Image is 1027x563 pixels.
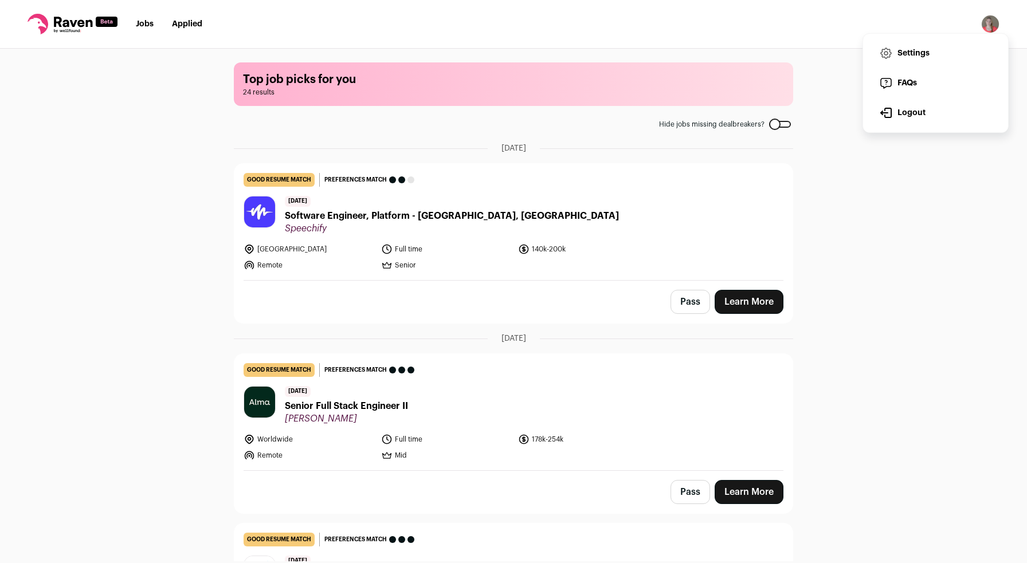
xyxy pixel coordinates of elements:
[234,164,793,280] a: good resume match Preferences match [DATE] Software Engineer, Platform - [GEOGRAPHIC_DATA], [GEOG...
[244,387,275,418] img: 026cc35809311526244e7045dcbe1b0bf8c83368e9edc452ae17360796073f98.jpg
[324,534,387,545] span: Preferences match
[872,40,999,67] a: Settings
[381,434,512,445] li: Full time
[244,173,315,187] div: good resume match
[518,434,649,445] li: 178k-254k
[244,533,315,546] div: good resume match
[243,88,784,97] span: 24 results
[324,174,387,186] span: Preferences match
[243,72,784,88] h1: Top job picks for you
[244,259,374,271] li: Remote
[381,243,512,255] li: Full time
[501,333,526,344] span: [DATE]
[671,480,710,504] button: Pass
[285,386,311,397] span: [DATE]
[518,243,649,255] li: 140k-200k
[715,290,783,314] a: Learn More
[244,450,374,461] li: Remote
[244,243,374,255] li: [GEOGRAPHIC_DATA]
[244,434,374,445] li: Worldwide
[244,196,275,227] img: 59b05ed76c69f6ff723abab124283dfa738d80037756823f9fc9e3f42b66bce3.jpg
[136,20,154,28] a: Jobs
[285,196,311,207] span: [DATE]
[172,20,202,28] a: Applied
[244,363,315,377] div: good resume match
[324,364,387,376] span: Preferences match
[381,259,512,271] li: Senior
[285,209,619,223] span: Software Engineer, Platform - [GEOGRAPHIC_DATA], [GEOGRAPHIC_DATA]
[872,69,999,97] a: FAQs
[285,413,408,424] span: [PERSON_NAME]
[715,480,783,504] a: Learn More
[981,15,999,33] button: Open dropdown
[981,15,999,33] img: 1026392-medium_jpg
[381,450,512,461] li: Mid
[659,120,765,129] span: Hide jobs missing dealbreakers?
[285,399,408,413] span: Senior Full Stack Engineer II
[285,223,619,234] span: Speechify
[872,99,999,127] button: Logout
[501,143,526,154] span: [DATE]
[671,290,710,314] button: Pass
[234,354,793,470] a: good resume match Preferences match [DATE] Senior Full Stack Engineer II [PERSON_NAME] Worldwide ...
